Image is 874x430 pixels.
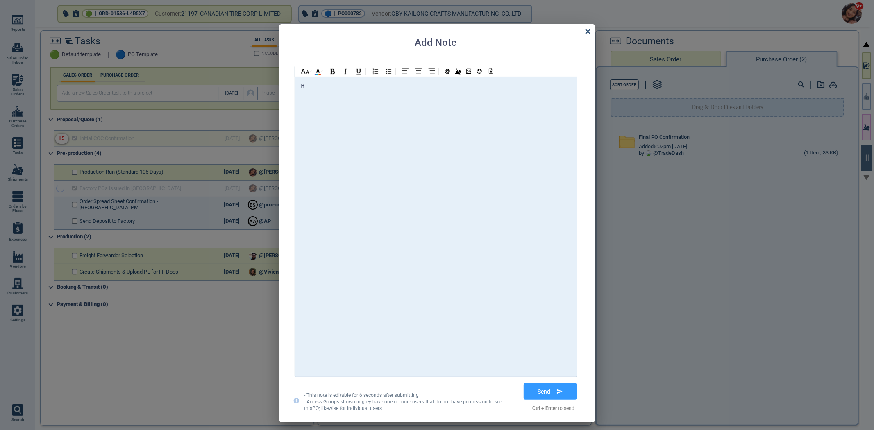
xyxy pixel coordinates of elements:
[445,69,450,74] img: @
[301,69,310,74] img: hl
[415,68,422,75] img: AC
[304,399,502,411] span: - Access Groups shown in grey have one or more users that do not have permission to see this PO ;...
[455,68,461,75] img: /
[533,405,557,411] strong: Ctrl + Enter
[385,68,392,75] img: BL
[533,406,575,412] label: to send
[372,68,379,75] img: NL
[342,68,349,75] img: I
[466,68,472,74] img: img
[524,383,577,400] button: Send
[402,68,409,75] img: AL
[304,392,419,398] span: - This note is editable for 6 seconds after submitting
[321,70,323,72] img: ad
[310,70,312,72] img: ad
[329,68,336,75] img: B
[355,68,362,75] img: U
[477,69,482,74] img: emoji
[316,69,320,73] img: AIcon
[415,37,457,49] h2: Add Note
[301,82,304,89] span: H
[428,68,435,75] img: AR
